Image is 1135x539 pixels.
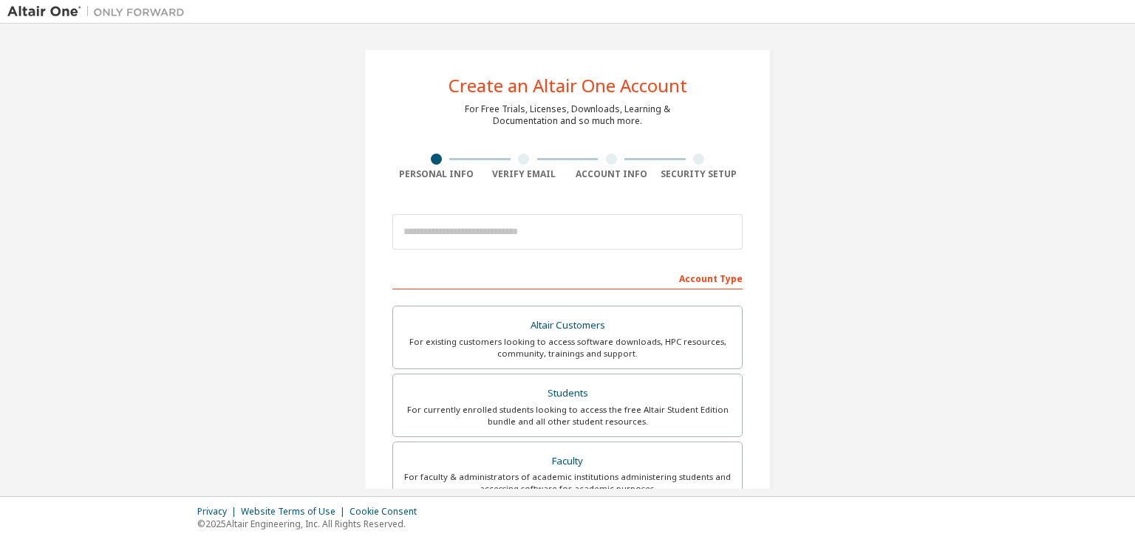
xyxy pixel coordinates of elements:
div: For existing customers looking to access software downloads, HPC resources, community, trainings ... [402,336,733,360]
div: Website Terms of Use [241,506,350,518]
div: For Free Trials, Licenses, Downloads, Learning & Documentation and so much more. [465,103,670,127]
div: Account Type [392,266,743,289]
div: For currently enrolled students looking to access the free Altair Student Edition bundle and all ... [402,404,733,428]
div: For faculty & administrators of academic institutions administering students and accessing softwa... [402,471,733,495]
p: © 2025 Altair Engineering, Inc. All Rights Reserved. [197,518,426,530]
div: Personal Info [392,168,480,180]
div: Faculty [402,451,733,472]
div: Altair Customers [402,315,733,336]
div: Privacy [197,506,241,518]
div: Account Info [567,168,655,180]
div: Cookie Consent [350,506,426,518]
div: Students [402,383,733,404]
div: Security Setup [655,168,743,180]
div: Create an Altair One Account [449,77,687,95]
img: Altair One [7,4,192,19]
div: Verify Email [480,168,568,180]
